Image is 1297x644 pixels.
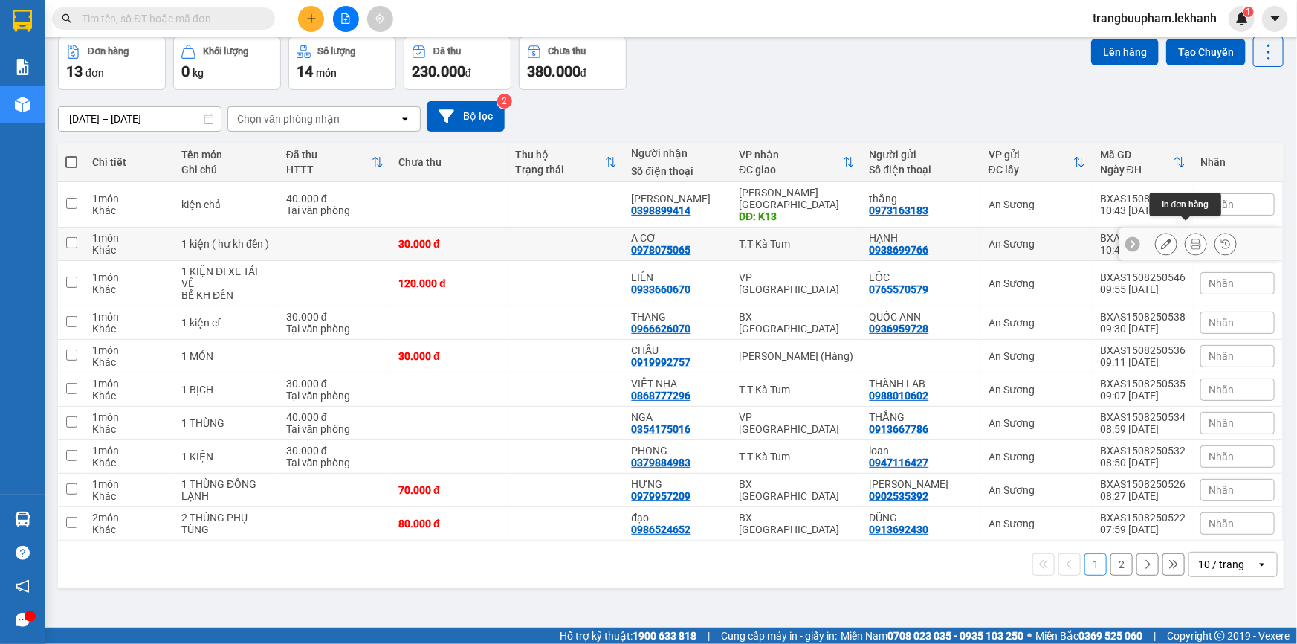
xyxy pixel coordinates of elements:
[1100,457,1186,468] div: 08:50 [DATE]
[465,67,471,79] span: đ
[739,512,854,535] div: BX [GEOGRAPHIC_DATA]
[1209,277,1234,289] span: Nhãn
[632,205,691,216] div: 0398899414
[1209,350,1234,362] span: Nhãn
[739,149,842,161] div: VP nhận
[739,451,854,463] div: T.T Kà Tum
[203,46,248,57] div: Khối lượng
[286,323,384,335] div: Tại văn phòng
[739,478,854,502] div: BX [GEOGRAPHIC_DATA]
[316,67,337,79] span: món
[870,490,929,502] div: 0902535392
[731,143,861,182] th: Toggle SortBy
[92,283,166,295] div: Khác
[1100,205,1186,216] div: 10:43 [DATE]
[398,350,500,362] div: 30.000 đ
[92,378,166,390] div: 1 món
[497,94,512,109] sup: 2
[527,62,580,80] span: 380.000
[92,524,166,535] div: Khác
[739,164,842,176] div: ĐC giao
[59,107,221,131] input: Select a date range.
[1091,39,1159,65] button: Lên hàng
[16,546,30,560] span: question-circle
[1209,199,1234,210] span: Nhãn
[870,311,974,323] div: QUỐC ANN
[632,512,725,524] div: đạo
[88,46,129,57] div: Đơn hàng
[1100,164,1174,176] div: Ngày ĐH
[181,164,271,176] div: Ghi chú
[870,244,929,256] div: 0938699766
[193,67,204,79] span: kg
[870,149,974,161] div: Người gửi
[1100,271,1186,283] div: BXAS1508250546
[427,101,505,132] button: Bộ lọc
[989,277,1085,289] div: An Sương
[404,36,511,90] button: Đã thu230.000đ
[1209,384,1234,396] span: Nhãn
[1100,411,1186,423] div: BXAS1508250534
[92,344,166,356] div: 1 món
[515,164,605,176] div: Trạng thái
[286,390,384,402] div: Tại văn phòng
[181,199,271,210] div: kiện chả
[13,14,36,30] span: Gửi:
[92,232,166,244] div: 1 món
[398,484,500,496] div: 70.000 đ
[989,199,1085,210] div: An Sương
[286,457,384,468] div: Tại văn phòng
[1100,512,1186,524] div: BXAS1508250522
[632,323,691,335] div: 0966626070
[887,630,1023,642] strong: 0708 023 035 - 0935 103 250
[1100,311,1186,323] div: BXAS1508250538
[1078,630,1142,642] strong: 0369 525 060
[870,283,929,295] div: 0765570579
[16,579,30,593] span: notification
[632,311,725,323] div: THANG
[632,445,725,457] div: PHONG
[92,205,166,216] div: Khác
[297,62,313,80] span: 14
[1100,356,1186,368] div: 09:11 [DATE]
[989,484,1085,496] div: An Sương
[1209,451,1234,463] span: Nhãn
[15,59,30,75] img: solution-icon
[142,111,164,126] span: DĐ:
[1100,423,1186,435] div: 08:59 [DATE]
[1100,524,1186,535] div: 07:59 [DATE]
[1100,193,1186,205] div: BXAS1508250558
[92,323,166,335] div: Khác
[989,384,1085,396] div: An Sương
[16,613,30,627] span: message
[632,356,691,368] div: 0919992757
[1084,553,1107,576] button: 1
[560,628,696,644] span: Hỗ trợ kỹ thuật:
[989,164,1073,176] div: ĐC lấy
[1081,9,1229,28] span: trangbuupham.lekhanh
[632,423,691,435] div: 0354175016
[632,411,725,423] div: NGA
[989,149,1073,161] div: VP gửi
[181,238,271,250] div: 1 kiện ( hư kh đền )
[62,13,72,24] span: search
[1200,156,1275,168] div: Nhãn
[398,277,500,289] div: 120.000 đ
[1100,478,1186,490] div: BXAS1508250526
[1166,39,1246,65] button: Tạo Chuyến
[632,524,691,535] div: 0986524652
[739,411,854,435] div: VP [GEOGRAPHIC_DATA]
[1155,233,1177,255] div: Sửa đơn hàng
[508,143,624,182] th: Toggle SortBy
[142,13,293,64] div: [PERSON_NAME][GEOGRAPHIC_DATA]
[279,143,391,182] th: Toggle SortBy
[632,193,725,205] div: kim cương
[1243,7,1254,17] sup: 1
[181,350,271,362] div: 1 MÓN
[286,205,384,216] div: Tại văn phòng
[632,378,725,390] div: VIỆT NHA
[92,156,166,168] div: Chi tiết
[1100,149,1174,161] div: Mã GD
[181,265,271,289] div: 1 KIỆN ĐI XE TẢI VỀ
[632,490,691,502] div: 0979957209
